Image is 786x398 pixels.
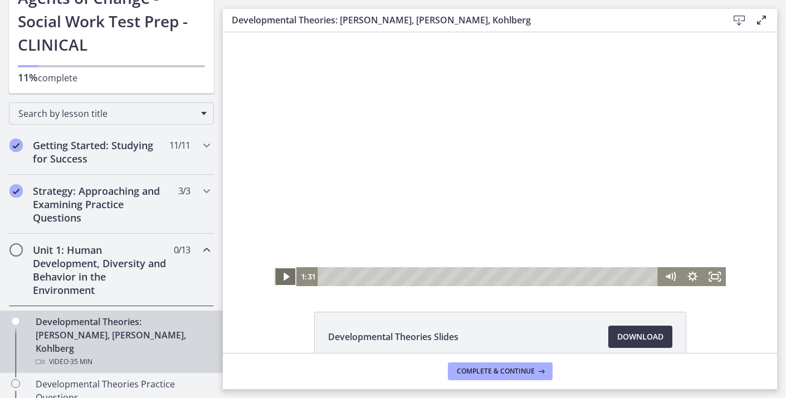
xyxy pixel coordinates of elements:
[18,71,38,84] span: 11%
[9,184,23,198] i: Completed
[18,71,205,85] p: complete
[457,367,535,376] span: Complete & continue
[458,235,481,254] button: Show settings menu
[223,32,777,286] iframe: Video Lesson
[174,243,190,257] span: 0 / 13
[232,13,710,27] h3: Developmental Theories: [PERSON_NAME], [PERSON_NAME], Kohlberg
[608,326,672,348] a: Download
[178,184,190,198] span: 3 / 3
[69,355,92,368] span: · 35 min
[36,315,209,368] div: Developmental Theories: [PERSON_NAME], [PERSON_NAME], Kohlberg
[33,184,169,224] h2: Strategy: Approaching and Examining Practice Questions
[33,139,169,165] h2: Getting Started: Studying for Success
[328,330,458,343] span: Developmental Theories Slides
[448,362,553,380] button: Complete & continue
[481,235,503,254] button: Fullscreen
[33,243,169,297] h2: Unit 1: Human Development, Diversity and Behavior in the Environment
[18,107,196,120] span: Search by lesson title
[9,102,214,125] div: Search by lesson title
[36,355,209,368] div: Video
[617,330,663,343] span: Download
[9,139,23,152] i: Completed
[436,235,458,254] button: Mute
[169,139,190,152] span: 11 / 11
